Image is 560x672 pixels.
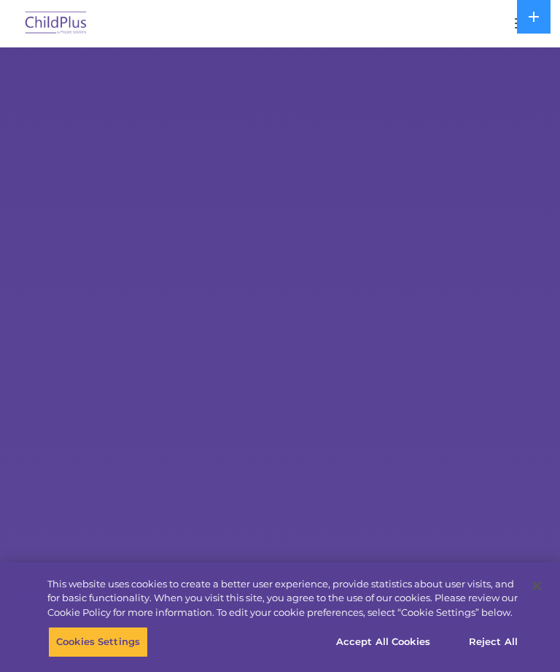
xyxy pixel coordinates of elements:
[22,7,90,41] img: ChildPlus by Procare Solutions
[328,627,438,657] button: Accept All Cookies
[521,570,553,602] button: Close
[47,577,521,620] div: This website uses cookies to create a better user experience, provide statistics about user visit...
[448,627,539,657] button: Reject All
[48,627,148,657] button: Cookies Settings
